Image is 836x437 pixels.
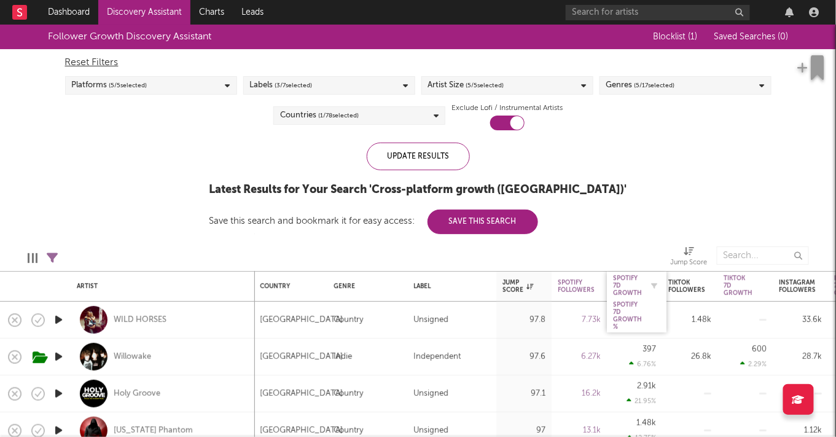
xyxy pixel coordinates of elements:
div: 33.6k [779,313,822,328]
div: 16.2k [558,387,601,401]
div: Follower Growth Discovery Assistant [48,30,211,44]
div: Jump Score [502,279,533,294]
span: ( 3 / 7 selected) [275,78,313,93]
span: Saved Searches [714,33,789,41]
a: Willowake [114,352,151,363]
button: Save This Search [428,210,538,234]
div: Country [334,313,363,328]
div: [GEOGRAPHIC_DATA] [260,350,343,364]
label: Exclude Lofi / Instrumental Artists [451,101,563,116]
div: Jump Score [671,256,708,270]
div: Tiktok Followers [668,279,705,294]
button: Filter by Spotify 7D Growth [648,280,660,292]
input: Search for artists [566,5,750,20]
span: ( 5 / 5 selected) [109,78,147,93]
div: 97.1 [502,387,545,401]
div: 2.29 % [740,360,767,368]
div: 6.27k [558,350,601,364]
div: 6.76 % [629,360,656,368]
div: 1.48k [668,313,711,328]
div: [GEOGRAPHIC_DATA] [260,313,343,328]
div: 397 [643,345,656,353]
div: Spotify Followers [558,279,595,294]
span: Blocklist [654,33,698,41]
div: Unsigned [413,313,448,328]
button: Saved Searches (0) [711,32,789,42]
div: 26.8k [668,350,711,364]
span: ( 5 / 17 selected) [635,78,675,93]
div: 1.48k [636,419,656,427]
a: WILD HORSES [114,315,166,326]
div: 97.6 [502,350,545,364]
a: Holy Groove [114,388,160,400]
span: ( 1 ) [689,33,698,41]
div: Artist [77,283,243,290]
div: Reset Filters [65,55,772,70]
div: Tiktok 7D Growth [724,275,752,297]
div: Jump Score [671,240,708,276]
div: Countries [280,108,359,123]
a: [US_STATE] Phantom [114,425,193,436]
div: Latest Results for Your Search ' Cross-platform growth ([GEOGRAPHIC_DATA]) ' [209,183,627,197]
div: Country [260,283,315,290]
div: Platforms [72,78,147,93]
div: Unsigned [413,387,448,401]
input: Search... [717,246,809,265]
div: Edit Columns [28,240,37,276]
div: Update Results [367,143,470,170]
div: Genre [334,283,395,290]
div: Labels [250,78,313,93]
div: Artist Size [428,78,504,93]
div: Instagram Followers [779,279,816,294]
div: 21.95 % [627,397,656,405]
span: ( 0 ) [778,33,789,41]
div: [GEOGRAPHIC_DATA] [260,387,343,401]
div: 7.73k [558,313,601,328]
div: Country [334,387,363,401]
div: Label [413,283,484,290]
div: 97.8 [502,313,545,328]
div: Spotify 7D Growth [613,275,642,297]
div: Indie [334,350,352,364]
div: Save this search and bookmark it for easy access: [209,216,538,226]
div: Independent [413,350,461,364]
div: 2.91k [637,382,656,390]
div: Spotify 7D Growth % [613,301,642,331]
div: Genres [606,78,675,93]
div: Filters(11 filters active) [47,240,58,276]
span: ( 5 / 5 selected) [466,78,504,93]
div: 28.7k [779,350,822,364]
div: 600 [752,345,767,353]
span: ( 1 / 78 selected) [318,108,359,123]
